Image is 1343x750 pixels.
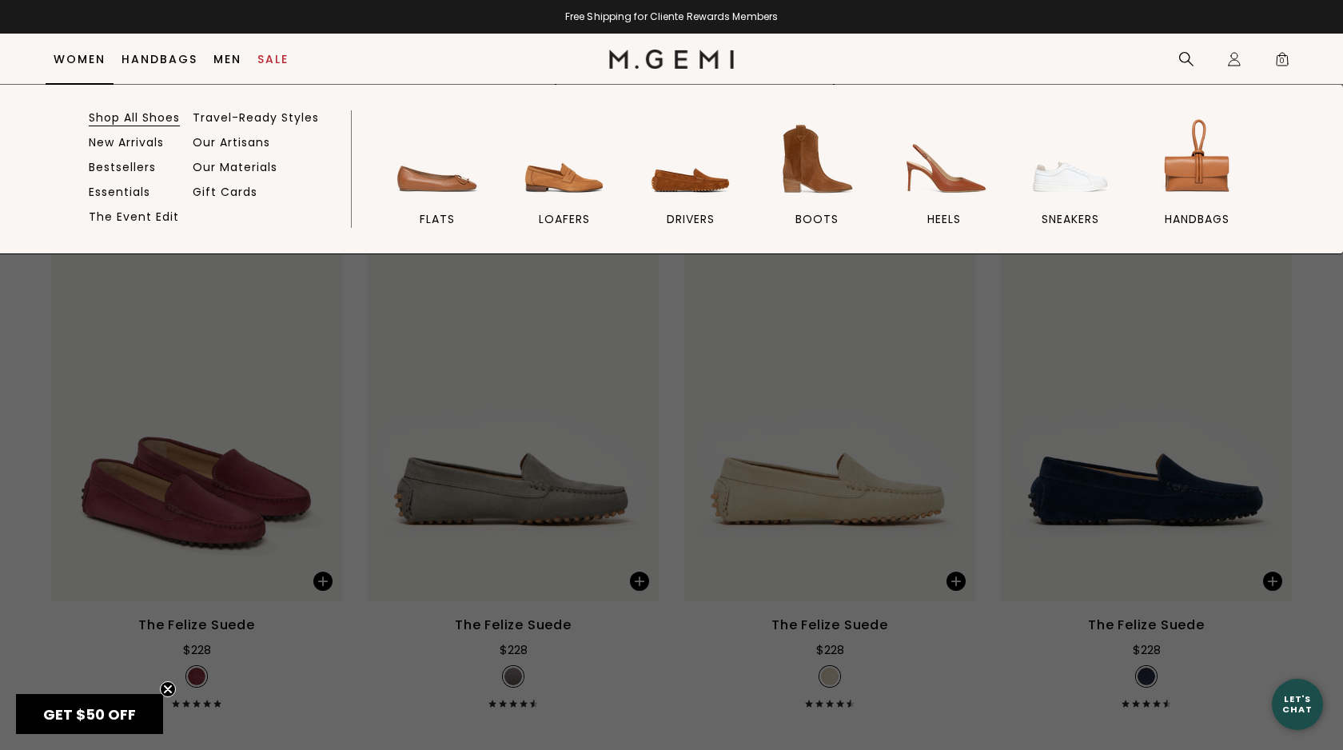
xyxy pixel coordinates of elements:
img: flats [393,114,482,204]
img: BOOTS [772,114,862,204]
a: Gift Cards [193,185,257,199]
a: Handbags [122,53,197,66]
a: sneakers [1014,114,1127,253]
a: Our Materials [193,160,277,174]
a: Bestsellers [89,160,156,174]
div: GET $50 OFFClose teaser [16,694,163,734]
span: flats [420,212,455,226]
a: drivers [634,114,747,253]
span: drivers [667,212,715,226]
a: heels [887,114,1001,253]
span: sneakers [1042,212,1099,226]
a: flats [381,114,494,253]
img: drivers [646,114,735,204]
span: handbags [1165,212,1229,226]
a: New Arrivals [89,135,164,150]
a: Travel-Ready Styles [193,110,319,125]
a: loafers [507,114,620,253]
a: Essentials [89,185,150,199]
img: sneakers [1026,114,1115,204]
img: handbags [1153,114,1242,204]
img: loafers [520,114,609,204]
a: handbags [1141,114,1254,253]
img: heels [899,114,989,204]
a: Shop All Shoes [89,110,180,125]
button: Close teaser [160,681,176,697]
img: M.Gemi [609,50,735,69]
span: 0 [1274,54,1290,70]
span: GET $50 OFF [43,704,136,724]
span: BOOTS [795,212,839,226]
a: Our Artisans [193,135,270,150]
span: loafers [539,212,590,226]
a: Women [54,53,106,66]
a: Sale [257,53,289,66]
a: The Event Edit [89,209,179,224]
div: Let's Chat [1272,694,1323,714]
span: heels [927,212,961,226]
a: BOOTS [760,114,874,253]
a: Men [213,53,241,66]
